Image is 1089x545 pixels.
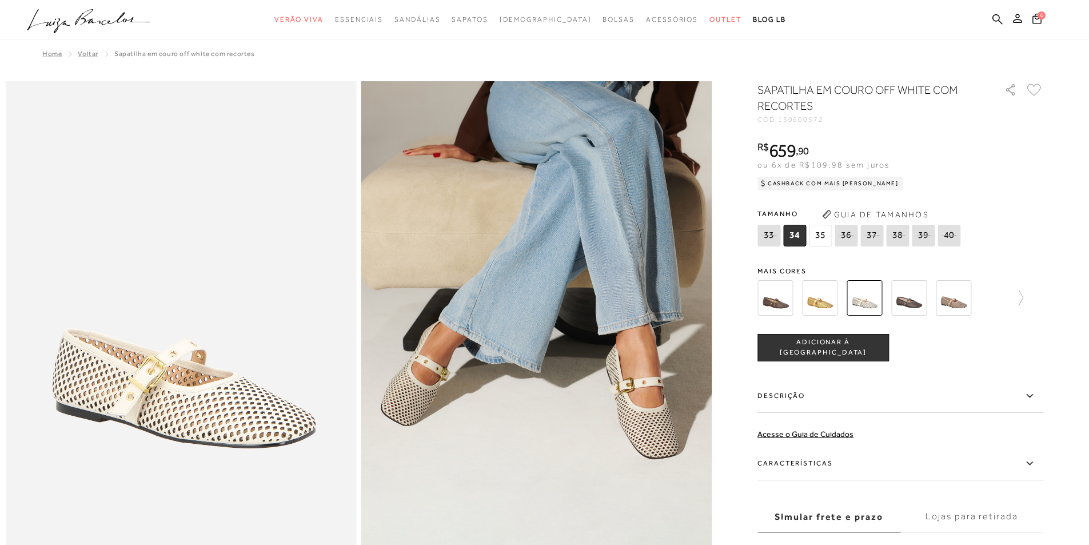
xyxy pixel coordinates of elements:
[757,280,793,316] img: SAPATILHA EM COURO CAFÉ COM RECORTES
[938,225,960,246] span: 40
[798,145,809,157] span: 90
[900,502,1043,532] label: Lojas para retirada
[757,82,972,114] h1: SAPATILHA EM COURO OFF WHITE COM RECORTES
[818,205,932,224] button: Guia de Tamanhos
[394,9,440,30] a: noSubCategoriesText
[753,9,786,30] a: BLOG LB
[796,146,809,156] i: ,
[603,15,635,23] span: Bolsas
[603,9,635,30] a: noSubCategoriesText
[757,177,903,190] div: Cashback com Mais [PERSON_NAME]
[912,225,935,246] span: 39
[114,50,255,58] span: SAPATILHA EM COURO OFF WHITE COM RECORTES
[709,9,741,30] a: noSubCategoriesText
[1038,11,1046,19] span: 0
[757,116,986,123] div: CÓD:
[769,140,796,161] span: 659
[757,429,853,439] a: Acesse o Guia de Cuidados
[500,9,592,30] a: noSubCategoriesText
[758,337,888,357] span: ADICIONAR À [GEOGRAPHIC_DATA]
[335,9,383,30] a: noSubCategoriesText
[757,502,900,532] label: Simular frete e prazo
[757,160,889,169] span: ou 6x de R$109,98 sem juros
[452,9,488,30] a: noSubCategoriesText
[335,15,383,23] span: Essenciais
[886,225,909,246] span: 38
[860,225,883,246] span: 37
[891,280,927,316] img: SAPATILHA EM COURO PRETO COM RECORTES
[709,15,741,23] span: Outlet
[753,15,786,23] span: BLOG LB
[42,50,62,58] a: Home
[646,9,698,30] a: noSubCategoriesText
[452,15,488,23] span: Sapatos
[78,50,98,58] a: Voltar
[757,205,963,222] span: Tamanho
[757,334,889,361] button: ADICIONAR À [GEOGRAPHIC_DATA]
[778,116,824,124] span: 130600572
[802,280,837,316] img: SAPATILHA EM COURO METALIZADO DOURADO COM RECORTES
[757,225,780,246] span: 33
[646,15,698,23] span: Acessórios
[835,225,857,246] span: 36
[936,280,971,316] img: SAPATILHA MARY JANE EM COURO BEGE NATA COM RECORTES
[757,380,1043,413] label: Descrição
[274,15,324,23] span: Verão Viva
[274,9,324,30] a: noSubCategoriesText
[783,225,806,246] span: 34
[757,268,1043,275] span: Mais cores
[757,142,769,152] i: R$
[847,280,882,316] img: SAPATILHA EM COURO OFF WHITE COM RECORTES
[394,15,440,23] span: Sandálias
[1029,13,1045,28] button: 0
[757,447,1043,480] label: Características
[500,15,592,23] span: [DEMOGRAPHIC_DATA]
[809,225,832,246] span: 35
